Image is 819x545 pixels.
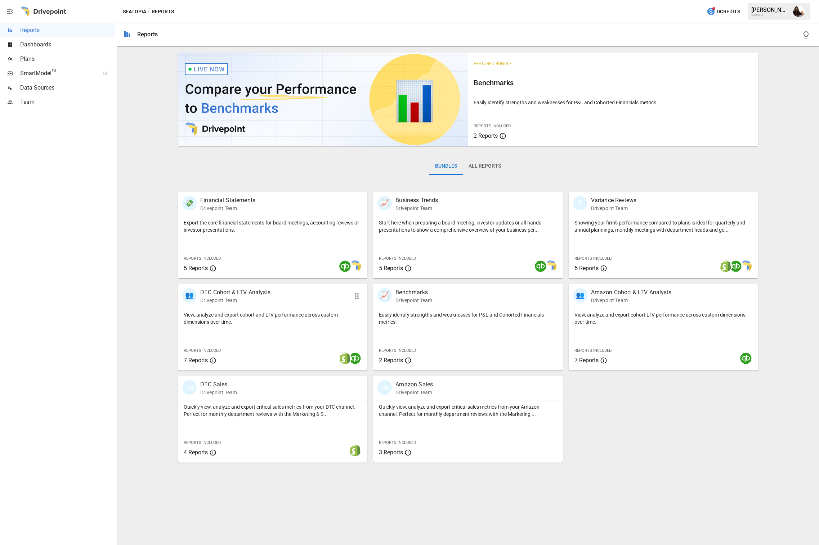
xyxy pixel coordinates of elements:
span: Reports Included [379,440,416,445]
p: Drivepoint Team [200,389,237,396]
span: Reports [20,26,115,35]
div: 📈 [377,288,392,303]
div: 🛍 [377,380,392,395]
img: smart model [740,260,752,272]
span: SmartModel [20,69,95,78]
span: 5 Reports [574,265,599,272]
img: video thumbnail [178,53,468,146]
p: Drivepoint Team [395,297,432,304]
span: 0 Credits [717,7,740,16]
p: Financial Statements [200,196,255,205]
p: Benchmarks [395,288,432,297]
span: Reports Included [379,348,416,353]
span: Reports Included [184,348,221,353]
span: Reports Included [474,124,511,128]
p: Drivepoint Team [395,389,433,396]
span: Reports Included [184,256,221,261]
p: Drivepoint Team [591,297,671,304]
p: Showing your firm's performance compared to plans is ideal for quarterly and annual plannings, mo... [574,219,752,233]
button: Bundles [429,158,463,175]
p: Amazon Cohort & LTV Analysis [591,288,671,297]
img: shopify [349,445,361,456]
p: Start here when preparing a board meeting, investor updates or all-hands presentations to show a ... [379,219,557,233]
span: 7 Reports [184,357,208,364]
span: Data Sources [20,83,115,92]
span: 5 Reports [184,265,208,272]
span: 2 Reports [379,357,403,364]
img: shopify [720,260,731,272]
span: Team [20,98,115,106]
span: ™ [52,68,57,77]
img: smart model [545,260,556,272]
img: Ryan Dranginis [793,6,805,17]
img: quickbooks [740,353,752,364]
div: 👥 [182,288,197,303]
div: Reports [137,31,158,38]
p: Variance Reviews [591,196,636,205]
p: Quickly view, analyze and export critical sales metrics from your DTC channel. Perfect for monthl... [184,403,362,418]
span: Reports Included [574,256,612,261]
img: shopify [339,353,351,364]
p: View, analyze and export cohort and LTV performance across custom dimensions over time. [184,311,362,326]
span: 4 Reports [184,449,208,456]
div: 💸 [182,196,197,210]
button: All Reports [463,158,507,175]
button: Seatopia [123,7,146,16]
img: quickbooks [535,260,546,272]
h6: Benchmarks [474,77,752,88]
span: Dashboards [20,40,115,49]
img: quickbooks [730,260,742,272]
span: Reports Included [184,440,221,445]
div: 📈 [377,196,392,210]
p: View, analyze and export cohort LTV performance across custom dimensions over time. [574,311,752,326]
span: Featured Bundle [474,61,512,66]
p: Drivepoint Team [591,205,636,212]
span: 3 Reports [379,449,403,456]
p: DTC Sales [200,380,237,389]
img: smart model [349,260,361,272]
span: 2 Reports [474,132,498,139]
p: Drivepoint Team [200,297,270,304]
p: Easily identify strengths and weaknesses for P&L and Cohorted Financials metrics. [474,99,752,106]
span: 5 Reports [379,265,403,272]
span: Reports Included [574,348,612,353]
div: 👥 [573,288,587,303]
p: Amazon Sales [395,380,433,389]
span: Plans [20,55,115,63]
img: quickbooks [349,353,361,364]
p: Drivepoint Team [395,205,438,212]
div: 🗓 [573,196,587,210]
div: / [148,7,150,16]
p: DTC Cohort & LTV Analysis [200,288,270,297]
p: Drivepoint Team [200,205,255,212]
img: quickbooks [339,260,351,272]
div: Seatopia [751,13,789,17]
span: 7 Reports [574,357,599,364]
p: Export the core financial statements for board meetings, accounting reviews or investor presentat... [184,219,362,233]
button: 0Credits [704,5,743,18]
div: [PERSON_NAME] [751,6,789,13]
p: Easily identify strengths and weaknesses for P&L and Cohorted Financials metrics. [379,311,557,326]
span: Reports Included [379,256,416,261]
button: Ryan Dranginis [789,1,809,22]
p: Quickly view, analyze and export critical sales metrics from your Amazon channel. Perfect for mon... [379,403,557,418]
p: Business Trends [395,196,438,205]
div: 🛍 [182,380,197,395]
